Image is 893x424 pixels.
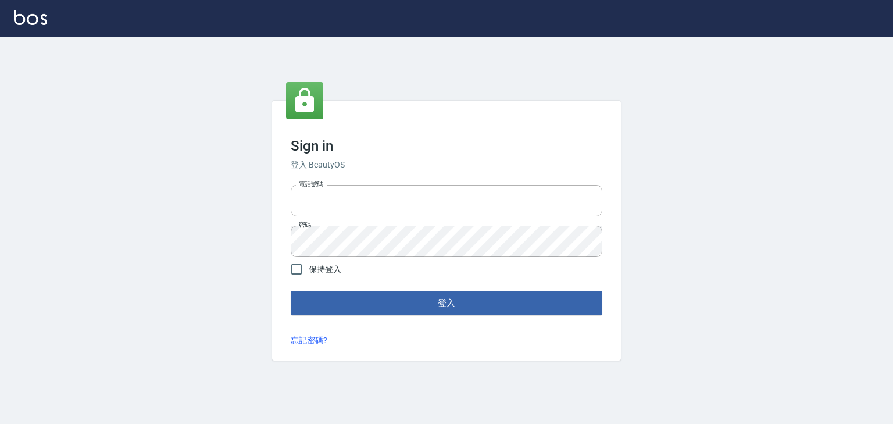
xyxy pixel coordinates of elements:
[291,138,602,154] h3: Sign in
[299,220,311,229] label: 密碼
[299,180,323,188] label: 電話號碼
[14,10,47,25] img: Logo
[291,159,602,171] h6: 登入 BeautyOS
[291,334,327,347] a: 忘記密碼?
[291,291,602,315] button: 登入
[309,263,341,276] span: 保持登入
